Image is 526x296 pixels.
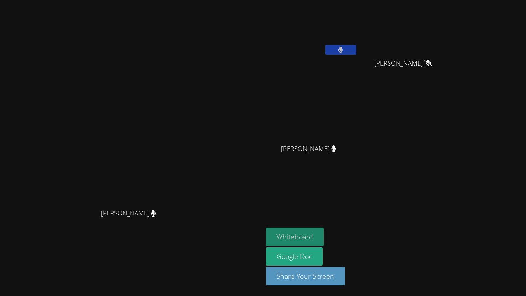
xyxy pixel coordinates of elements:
span: [PERSON_NAME] [374,58,432,69]
a: Google Doc [266,247,323,266]
button: Whiteboard [266,228,324,246]
span: [PERSON_NAME] [281,143,336,155]
button: Share Your Screen [266,267,345,285]
span: [PERSON_NAME] [101,208,156,219]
